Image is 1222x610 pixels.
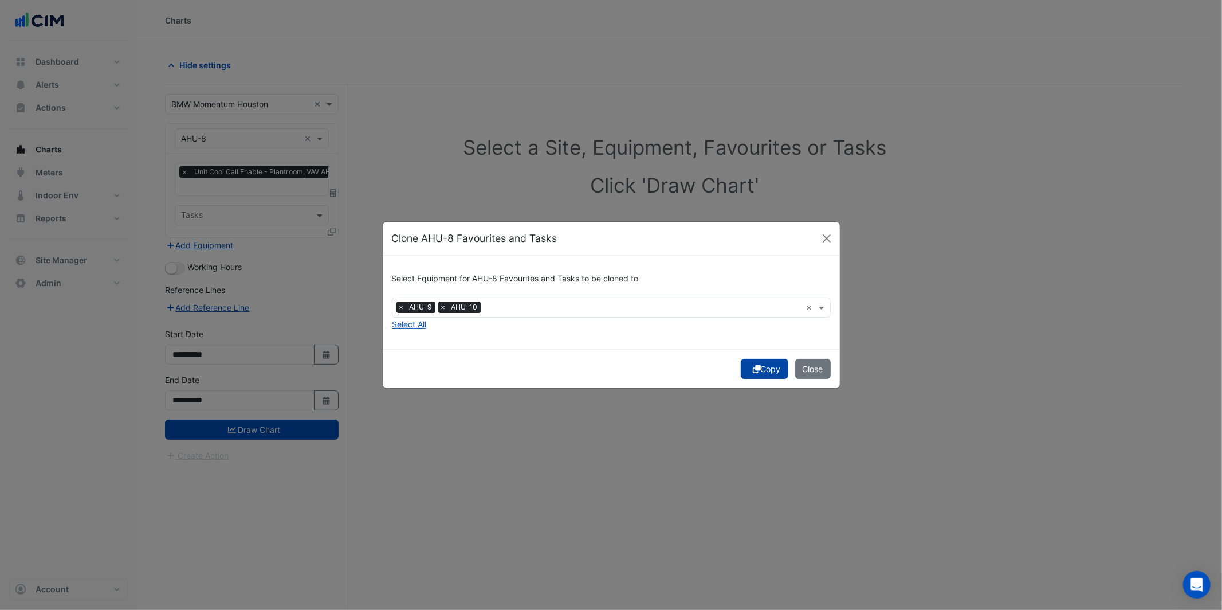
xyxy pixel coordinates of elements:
h6: Select Equipment for AHU-8 Favourites and Tasks to be cloned to [392,274,831,284]
button: Close [795,359,831,379]
span: Clear [806,302,816,314]
span: AHU-10 [449,302,481,313]
span: × [396,302,407,313]
span: AHU-9 [407,302,435,313]
span: × [438,302,449,313]
button: Copy [741,359,788,379]
h5: Clone AHU-8 Favourites and Tasks [392,231,557,246]
button: Close [818,230,835,247]
div: Open Intercom Messenger [1183,571,1211,599]
button: Select All [392,318,427,331]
